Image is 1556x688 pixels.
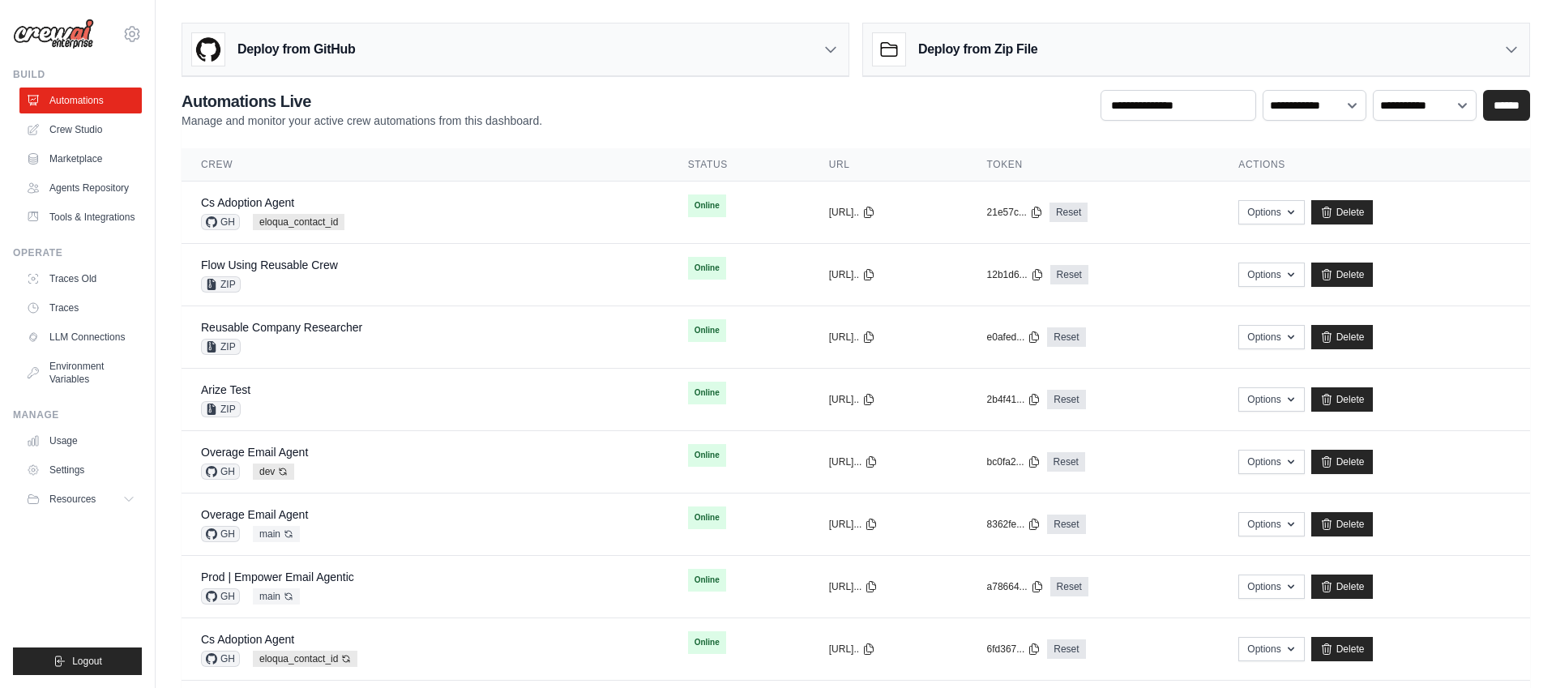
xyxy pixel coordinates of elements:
[72,655,102,668] span: Logout
[19,486,142,512] button: Resources
[253,464,294,480] span: dev
[13,647,142,675] button: Logout
[1049,203,1088,222] a: Reset
[201,526,240,542] span: GH
[968,148,1220,182] th: Token
[688,382,726,404] span: Online
[182,113,542,129] p: Manage and monitor your active crew automations from this dashboard.
[19,175,142,201] a: Agents Repository
[1311,512,1374,536] a: Delete
[688,569,726,592] span: Online
[201,196,294,209] a: Cs Adoption Agent
[987,518,1041,531] button: 8362fe...
[201,464,240,480] span: GH
[19,457,142,483] a: Settings
[19,88,142,113] a: Automations
[13,246,142,259] div: Operate
[987,455,1041,468] button: bc0fa2...
[1238,575,1304,599] button: Options
[253,214,344,230] span: eloqua_contact_id
[1238,450,1304,474] button: Options
[1238,325,1304,349] button: Options
[688,444,726,467] span: Online
[182,90,542,113] h2: Automations Live
[918,40,1037,59] h3: Deploy from Zip File
[1238,637,1304,661] button: Options
[1047,515,1085,534] a: Reset
[201,339,241,355] span: ZIP
[19,204,142,230] a: Tools & Integrations
[201,446,308,459] a: Overage Email Agent
[19,428,142,454] a: Usage
[13,19,94,49] img: Logo
[688,631,726,654] span: Online
[1047,390,1085,409] a: Reset
[201,508,308,521] a: Overage Email Agent
[19,117,142,143] a: Crew Studio
[1311,200,1374,224] a: Delete
[1311,575,1374,599] a: Delete
[19,353,142,392] a: Environment Variables
[19,266,142,292] a: Traces Old
[1311,263,1374,287] a: Delete
[1238,200,1304,224] button: Options
[253,588,300,605] span: main
[1047,327,1085,347] a: Reset
[1050,577,1088,596] a: Reset
[1238,512,1304,536] button: Options
[201,633,294,646] a: Cs Adoption Agent
[1311,325,1374,349] a: Delete
[201,383,250,396] a: Arize Test
[810,148,968,182] th: URL
[688,319,726,342] span: Online
[669,148,810,182] th: Status
[987,206,1043,219] button: 21e57c...
[49,493,96,506] span: Resources
[19,324,142,350] a: LLM Connections
[1238,387,1304,412] button: Options
[1311,387,1374,412] a: Delete
[253,526,300,542] span: main
[182,148,669,182] th: Crew
[987,643,1041,656] button: 6fd367...
[688,194,726,217] span: Online
[201,588,240,605] span: GH
[1238,263,1304,287] button: Options
[688,506,726,529] span: Online
[253,651,357,667] span: eloqua_contact_id
[201,651,240,667] span: GH
[201,276,241,293] span: ZIP
[987,393,1041,406] button: 2b4f41...
[987,331,1041,344] button: e0afed...
[1311,637,1374,661] a: Delete
[201,214,240,230] span: GH
[1047,639,1085,659] a: Reset
[688,257,726,280] span: Online
[13,68,142,81] div: Build
[1050,265,1088,284] a: Reset
[1047,452,1085,472] a: Reset
[192,33,224,66] img: GitHub Logo
[1219,148,1530,182] th: Actions
[987,268,1044,281] button: 12b1d6...
[201,259,338,271] a: Flow Using Reusable Crew
[19,146,142,172] a: Marketplace
[13,408,142,421] div: Manage
[19,295,142,321] a: Traces
[201,570,354,583] a: Prod | Empower Email Agentic
[1311,450,1374,474] a: Delete
[987,580,1044,593] button: a78664...
[201,321,362,334] a: Reusable Company Researcher
[201,401,241,417] span: ZIP
[237,40,355,59] h3: Deploy from GitHub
